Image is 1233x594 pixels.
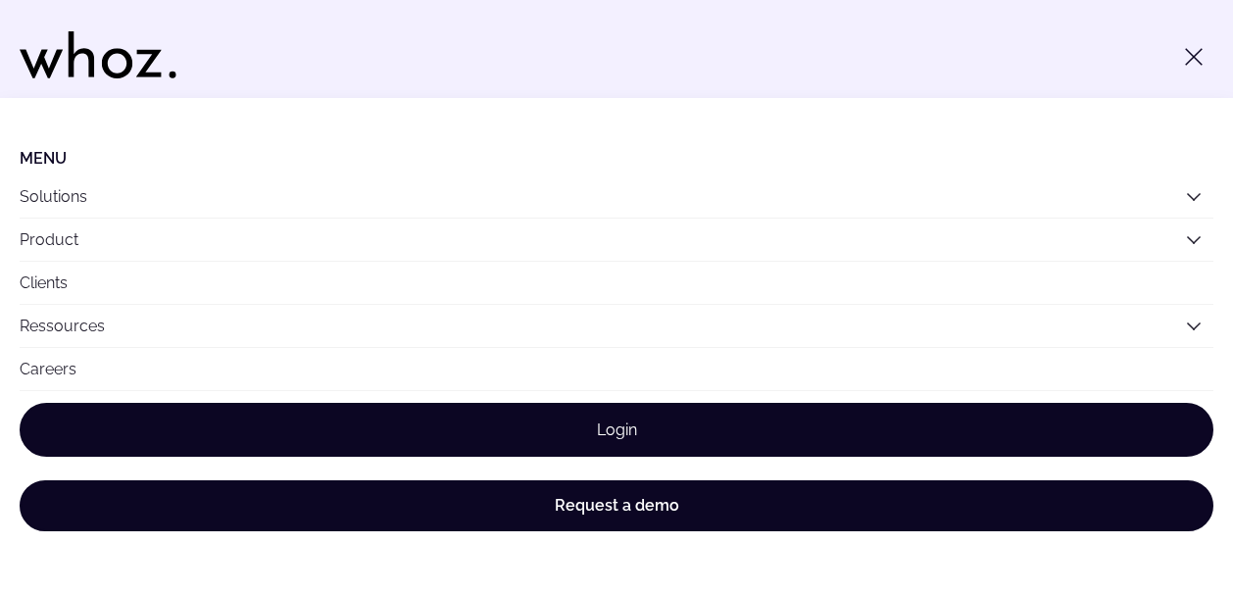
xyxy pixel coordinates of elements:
[1174,37,1213,76] button: Toggle menu
[20,175,1213,218] button: Solutions
[20,348,1213,390] a: Careers
[20,262,1213,304] a: Clients
[20,149,1213,168] li: Menu
[20,219,1213,261] button: Product
[20,317,105,335] a: Ressources
[20,480,1213,531] a: Request a demo
[20,305,1213,347] button: Ressources
[20,403,1213,457] a: Login
[20,230,78,249] a: Product
[1104,465,1206,567] iframe: Chatbot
